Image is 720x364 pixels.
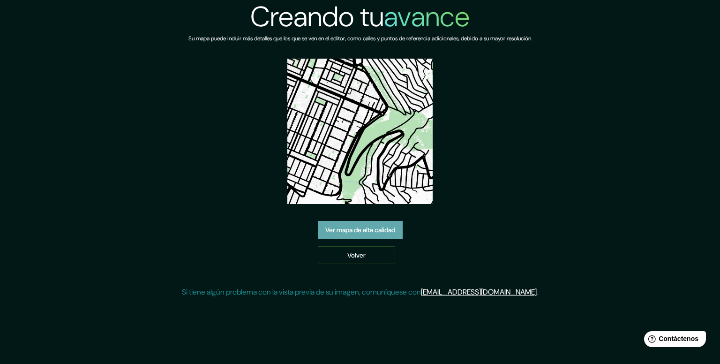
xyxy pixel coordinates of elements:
[637,327,710,354] iframe: Lanzador de widgets de ayuda
[347,251,366,259] font: Volver
[325,226,395,235] font: Ver mapa de alta calidad
[421,287,537,297] a: [EMAIL_ADDRESS][DOMAIN_NAME]
[318,246,395,264] a: Volver
[318,221,403,239] a: Ver mapa de alta calidad
[188,35,532,42] font: Su mapa puede incluir más detalles que los que se ven en el editor, como calles y puntos de refer...
[182,287,421,297] font: Si tiene algún problema con la vista previa de su imagen, comuníquese con
[287,59,433,204] img: vista previa del mapa creado
[537,287,538,297] font: .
